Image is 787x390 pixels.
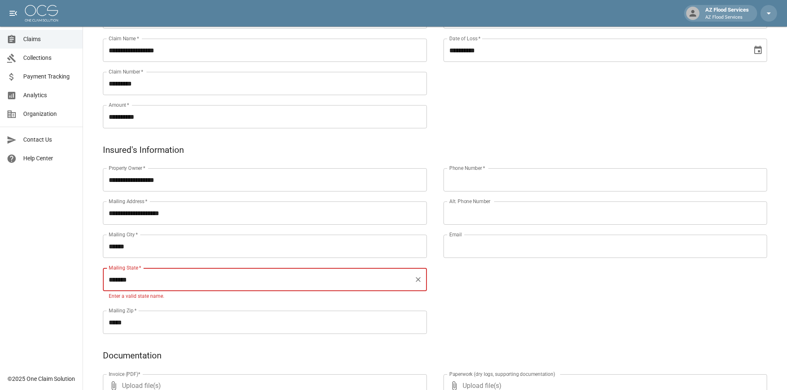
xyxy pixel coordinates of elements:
label: Mailing Address [109,198,147,205]
label: Claim Number [109,68,143,75]
img: ocs-logo-white-transparent.png [25,5,58,22]
span: Claims [23,35,76,44]
label: Mailing Zip [109,307,137,314]
button: Choose date, selected date is Sep 23, 2025 [750,42,766,59]
p: Enter a valid state name. [109,292,421,301]
span: Contact Us [23,135,76,144]
label: Claim Name [109,35,139,42]
label: Alt. Phone Number [449,198,490,205]
button: Clear [412,274,424,285]
p: AZ Flood Services [705,14,749,21]
span: Analytics [23,91,76,100]
div: © 2025 One Claim Solution [7,375,75,383]
span: Help Center [23,154,76,163]
label: Amount [109,101,129,108]
div: AZ Flood Services [702,6,752,21]
label: Property Owner [109,164,146,172]
label: Paperwork (dry logs, supporting documentation) [449,370,555,378]
label: Invoice (PDF)* [109,370,141,378]
label: Phone Number [449,164,485,172]
label: Email [449,231,462,238]
span: Organization [23,110,76,118]
label: Mailing State [109,264,141,271]
label: Mailing City [109,231,138,238]
button: open drawer [5,5,22,22]
span: Collections [23,54,76,62]
label: Date of Loss [449,35,480,42]
span: Payment Tracking [23,72,76,81]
